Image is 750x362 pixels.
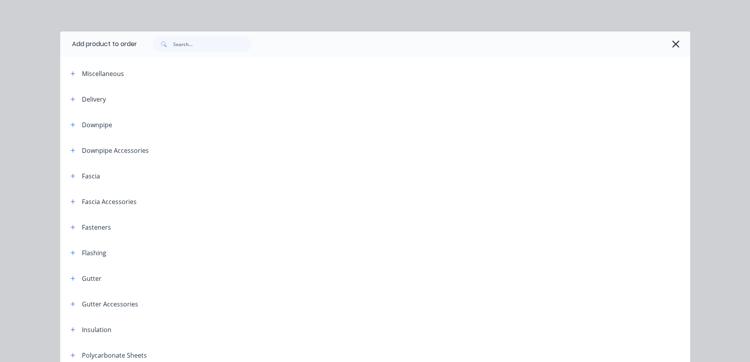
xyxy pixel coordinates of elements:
div: Add product to order [60,32,137,57]
div: Miscellaneous [82,69,124,78]
input: Search... [173,36,251,52]
div: Gutter [82,274,102,283]
div: Fascia [82,171,100,181]
div: Delivery [82,95,106,104]
div: Flashing [82,248,106,258]
div: Insulation [82,325,111,334]
div: Gutter Accessories [82,299,138,309]
div: Downpipe [82,120,112,130]
div: Polycarbonate Sheets [82,351,147,360]
div: Fasteners [82,223,111,232]
div: Fascia Accessories [82,197,137,206]
div: Downpipe Accessories [82,146,149,155]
